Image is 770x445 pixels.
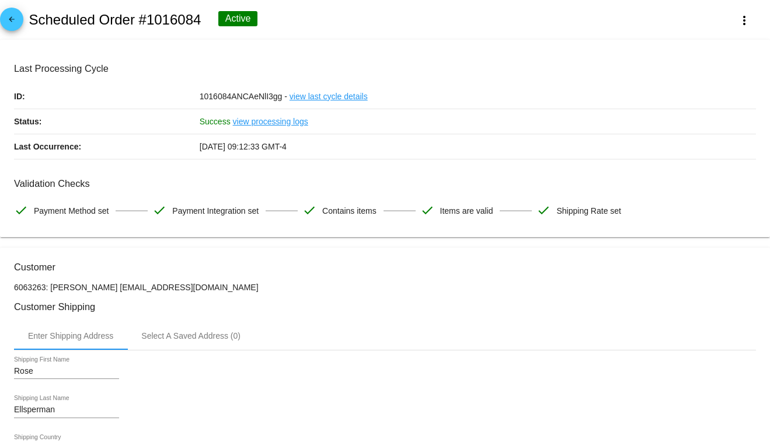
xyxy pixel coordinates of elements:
[14,367,119,376] input: Shipping First Name
[302,203,316,217] mat-icon: check
[200,142,287,151] span: [DATE] 09:12:33 GMT-4
[14,178,756,189] h3: Validation Checks
[172,199,259,223] span: Payment Integration set
[218,11,258,26] div: Active
[14,283,756,292] p: 6063263: [PERSON_NAME] [EMAIL_ADDRESS][DOMAIN_NAME]
[5,15,19,29] mat-icon: arrow_back
[200,117,231,126] span: Success
[29,12,201,28] h2: Scheduled Order #1016084
[322,199,377,223] span: Contains items
[14,262,756,273] h3: Customer
[14,203,28,217] mat-icon: check
[737,13,751,27] mat-icon: more_vert
[34,199,109,223] span: Payment Method set
[440,199,493,223] span: Items are valid
[14,405,119,415] input: Shipping Last Name
[556,199,621,223] span: Shipping Rate set
[141,331,241,340] div: Select A Saved Address (0)
[14,63,756,74] h3: Last Processing Cycle
[152,203,166,217] mat-icon: check
[14,134,200,159] p: Last Occurrence:
[200,92,287,101] span: 1016084ANCAeNlI3gg -
[14,84,200,109] p: ID:
[290,84,368,109] a: view last cycle details
[28,331,113,340] div: Enter Shipping Address
[420,203,434,217] mat-icon: check
[233,109,308,134] a: view processing logs
[14,301,756,312] h3: Customer Shipping
[14,109,200,134] p: Status:
[536,203,551,217] mat-icon: check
